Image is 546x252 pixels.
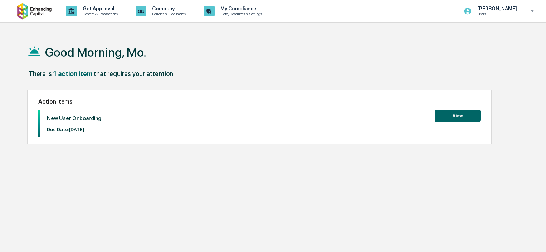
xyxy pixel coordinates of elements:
[472,11,521,16] p: Users
[38,98,481,105] h2: Action Items
[17,3,52,19] img: logo
[472,6,521,11] p: [PERSON_NAME]
[94,70,175,77] div: that requires your attention.
[77,6,121,11] p: Get Approval
[29,70,52,77] div: There is
[146,6,189,11] p: Company
[77,11,121,16] p: Content & Transactions
[215,6,265,11] p: My Compliance
[215,11,265,16] p: Data, Deadlines & Settings
[53,70,92,77] div: 1 action item
[435,112,481,119] a: View
[435,110,481,122] button: View
[47,127,101,132] p: Due Date: [DATE]
[47,115,101,122] p: New User Onboarding
[45,45,146,60] h1: Good Morning, Mo.
[146,11,189,16] p: Policies & Documents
